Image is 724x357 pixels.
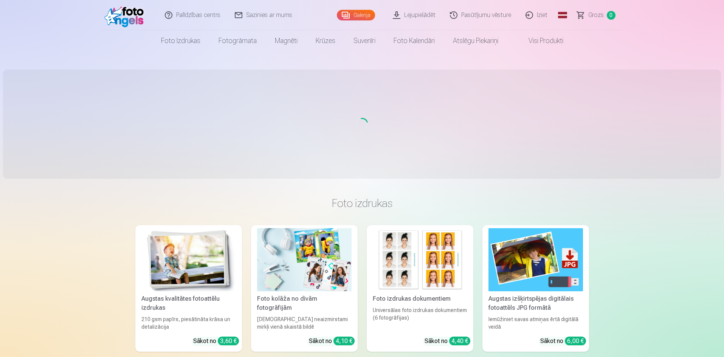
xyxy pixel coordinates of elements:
img: Augstas izšķirtspējas digitālais fotoattēls JPG formātā [488,228,583,291]
div: Foto kolāža no divām fotogrāfijām [254,294,355,312]
div: Universālas foto izdrukas dokumentiem (6 fotogrāfijas) [370,306,470,331]
div: [DEMOGRAPHIC_DATA] neaizmirstami mirkļi vienā skaistā bildē [254,315,355,331]
a: Atslēgu piekariņi [444,30,507,51]
a: Krūzes [307,30,344,51]
a: Foto kolāža no divām fotogrāfijāmFoto kolāža no divām fotogrāfijām[DEMOGRAPHIC_DATA] neaizmirstam... [251,225,358,352]
a: Foto kalendāri [384,30,444,51]
img: Augstas kvalitātes fotoattēlu izdrukas [141,228,236,291]
div: Sākot no [425,337,470,346]
div: Foto izdrukas dokumentiem [370,294,470,303]
div: 4,40 € [449,337,470,345]
a: Visi produkti [507,30,572,51]
div: Augstas kvalitātes fotoattēlu izdrukas [138,294,239,312]
a: Galerija [337,10,375,20]
img: Foto izdrukas dokumentiem [373,228,467,291]
div: 210 gsm papīrs, piesātināta krāsa un detalizācija [138,315,239,331]
div: 4,10 € [333,337,355,345]
a: Fotogrāmata [209,30,266,51]
div: Sākot no [309,337,355,346]
div: Augstas izšķirtspējas digitālais fotoattēls JPG formātā [485,294,586,312]
span: Grozs [588,11,604,20]
span: 0 [607,11,615,20]
a: Magnēti [266,30,307,51]
img: /fa1 [104,3,148,27]
a: Suvenīri [344,30,384,51]
a: Augstas kvalitātes fotoattēlu izdrukasAugstas kvalitātes fotoattēlu izdrukas210 gsm papīrs, piesā... [135,225,242,352]
a: Foto izdrukas [152,30,209,51]
img: Foto kolāža no divām fotogrāfijām [257,228,352,291]
div: 3,60 € [218,337,239,345]
a: Augstas izšķirtspējas digitālais fotoattēls JPG formātāAugstas izšķirtspējas digitālais fotoattēl... [482,225,589,352]
div: Sākot no [193,337,239,346]
a: Foto izdrukas dokumentiemFoto izdrukas dokumentiemUniversālas foto izdrukas dokumentiem (6 fotogr... [367,225,473,352]
div: Iemūžiniet savas atmiņas ērtā digitālā veidā [485,315,586,331]
div: 6,00 € [565,337,586,345]
div: Sākot no [540,337,586,346]
h3: Foto izdrukas [141,196,583,210]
